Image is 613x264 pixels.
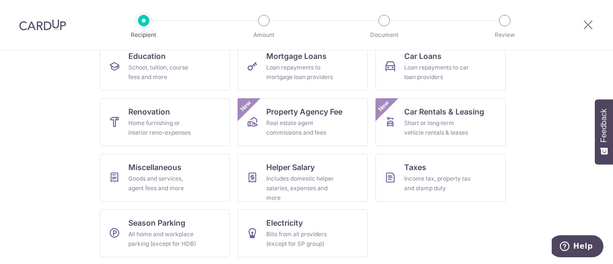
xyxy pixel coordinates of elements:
a: Season ParkingAll home and workplace parking (except for HDB) [100,209,230,257]
a: Car Rentals & LeasingShort or long‑term vehicle rentals & leasesNew [375,98,506,146]
span: Education [128,50,166,62]
span: Mortgage Loans [266,50,327,62]
a: RenovationHome furnishing or interior reno-expenses [100,98,230,146]
span: Car Loans [404,50,442,62]
p: Recipient [108,30,179,40]
span: Renovation [128,106,170,117]
p: Amount [228,30,299,40]
span: Property Agency Fee [266,106,342,117]
span: New [376,98,392,114]
a: MiscellaneousGoods and services, agent fees and more [100,154,230,202]
span: Season Parking [128,217,185,229]
a: Helper SalaryIncludes domestic helper salaries, expenses and more [238,154,368,202]
div: Short or long‑term vehicle rentals & leases [404,118,473,138]
span: Helper Salary [266,161,315,173]
span: Miscellaneous [128,161,182,173]
div: School, tuition, course fees and more [128,63,197,82]
div: All home and workplace parking (except for HDB) [128,230,197,249]
a: Car LoansLoan repayments to car loan providers [375,43,506,91]
a: EducationSchool, tuition, course fees and more [100,43,230,91]
div: Real estate agent commissions and fees [266,118,335,138]
div: Income tax, property tax and stamp duty [404,174,473,193]
div: Loan repayments to car loan providers [404,63,473,82]
div: Goods and services, agent fees and more [128,174,197,193]
div: Bills from all providers (except for SP group) [266,230,335,249]
img: CardUp [19,19,66,31]
span: Car Rentals & Leasing [404,106,484,117]
span: New [238,98,254,114]
div: Home furnishing or interior reno-expenses [128,118,197,138]
p: Document [349,30,420,40]
a: Mortgage LoansLoan repayments to mortgage loan providers [238,43,368,91]
iframe: Opens a widget where you can find more information [552,235,603,259]
a: ElectricityBills from all providers (except for SP group) [238,209,368,257]
p: Review [469,30,540,40]
a: Property Agency FeeReal estate agent commissions and feesNew [238,98,368,146]
span: Feedback [600,109,608,142]
span: Electricity [266,217,303,229]
div: Loan repayments to mortgage loan providers [266,63,335,82]
button: Feedback - Show survey [595,99,613,164]
a: TaxesIncome tax, property tax and stamp duty [375,154,506,202]
div: Includes domestic helper salaries, expenses and more [266,174,335,203]
span: Taxes [404,161,426,173]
